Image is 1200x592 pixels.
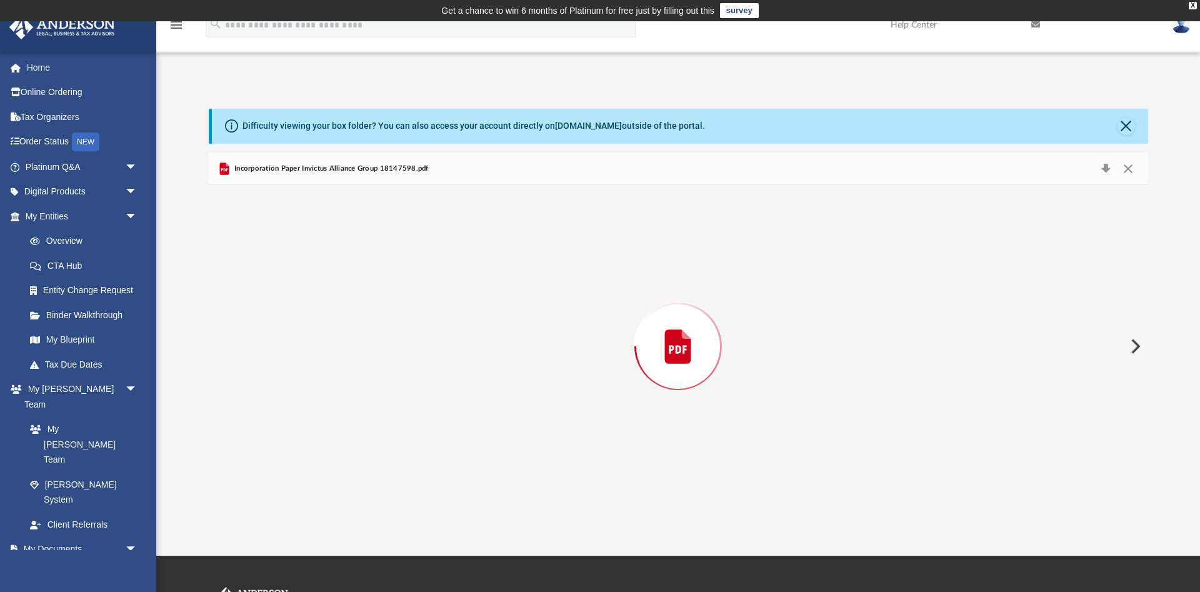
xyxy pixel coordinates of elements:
a: Overview [17,229,156,254]
div: Get a chance to win 6 months of Platinum for free just by filling out this [441,3,714,18]
div: Difficulty viewing your box folder? You can also access your account directly on outside of the p... [242,119,705,133]
div: close [1189,2,1197,9]
a: [PERSON_NAME] System [17,472,150,512]
button: Download [1095,160,1117,178]
a: Digital Productsarrow_drop_down [9,179,156,204]
span: arrow_drop_down [125,154,150,180]
a: My Entitiesarrow_drop_down [9,204,156,229]
a: Client Referrals [17,512,150,537]
a: Home [9,55,156,80]
a: Entity Change Request [17,278,156,303]
a: Binder Walkthrough [17,303,156,328]
a: My [PERSON_NAME] Team [17,417,144,473]
a: menu [169,24,184,33]
a: Tax Organizers [9,104,156,129]
button: Next File [1121,329,1148,364]
a: survey [720,3,759,18]
span: Incorporation Paper Invictus Alliance Group 18147598.pdf [232,163,429,174]
a: Order StatusNEW [9,129,156,155]
span: arrow_drop_down [125,377,150,403]
img: User Pic [1172,16,1191,34]
a: [DOMAIN_NAME] [555,121,622,131]
i: menu [169,18,184,33]
a: Platinum Q&Aarrow_drop_down [9,154,156,179]
img: Anderson Advisors Platinum Portal [6,15,119,39]
span: arrow_drop_down [125,537,150,563]
a: CTA Hub [17,253,156,278]
a: Online Ordering [9,80,156,105]
i: search [209,17,222,31]
button: Close [1117,118,1135,135]
a: My Documentsarrow_drop_down [9,537,150,562]
a: My Blueprint [17,328,150,353]
a: My [PERSON_NAME] Teamarrow_drop_down [9,377,150,417]
a: Tax Due Dates [17,352,156,377]
div: NEW [72,133,99,151]
button: Close [1117,160,1139,178]
div: Preview [209,153,1148,508]
span: arrow_drop_down [125,204,150,229]
span: arrow_drop_down [125,179,150,205]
